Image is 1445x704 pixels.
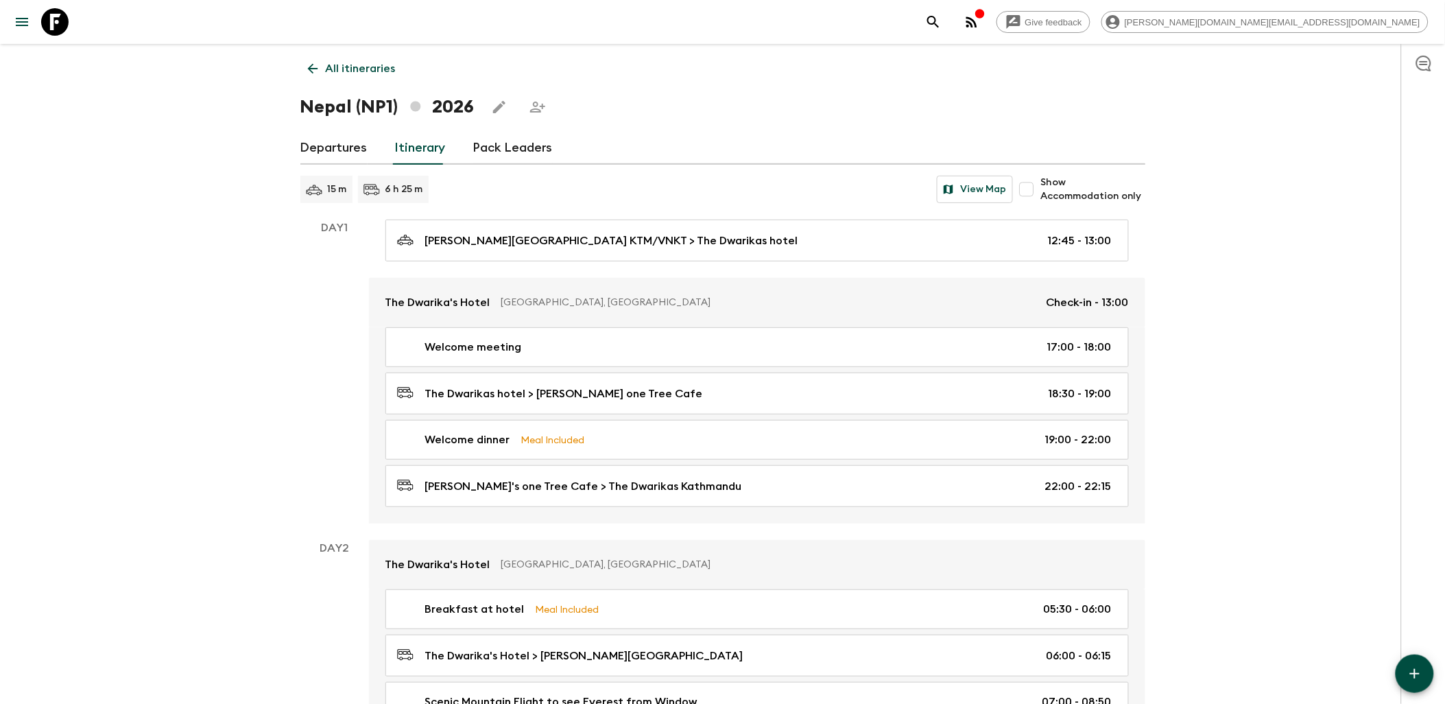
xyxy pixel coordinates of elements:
[385,327,1129,367] a: Welcome meeting17:00 - 18:00
[473,132,553,165] a: Pack Leaders
[1117,17,1428,27] span: [PERSON_NAME][DOMAIN_NAME][EMAIL_ADDRESS][DOMAIN_NAME]
[385,635,1129,677] a: The Dwarika's Hotel > [PERSON_NAME][GEOGRAPHIC_DATA]06:00 - 06:15
[300,132,368,165] a: Departures
[385,556,490,573] p: The Dwarika's Hotel
[385,465,1129,507] a: [PERSON_NAME]'s one Tree Cafe > The Dwarikas Kathmandu22:00 - 22:15
[369,540,1145,589] a: The Dwarika's Hotel[GEOGRAPHIC_DATA], [GEOGRAPHIC_DATA]
[521,432,585,447] p: Meal Included
[486,93,513,121] button: Edit this itinerary
[425,339,522,355] p: Welcome meeting
[425,648,743,664] p: The Dwarika's Hotel > [PERSON_NAME][GEOGRAPHIC_DATA]
[1040,176,1145,203] span: Show Accommodation only
[385,373,1129,414] a: The Dwarikas hotel > [PERSON_NAME] one Tree Cafe18:30 - 19:00
[425,478,742,495] p: [PERSON_NAME]'s one Tree Cafe > The Dwarikas Kathmandu
[501,296,1036,309] p: [GEOGRAPHIC_DATA], [GEOGRAPHIC_DATA]
[1047,339,1112,355] p: 17:00 - 18:00
[369,278,1145,327] a: The Dwarika's Hotel[GEOGRAPHIC_DATA], [GEOGRAPHIC_DATA]Check-in - 13:00
[996,11,1090,33] a: Give feedback
[425,233,798,249] p: [PERSON_NAME][GEOGRAPHIC_DATA] KTM/VNKT > The Dwarikas hotel
[1047,294,1129,311] p: Check-in - 13:00
[425,386,703,402] p: The Dwarikas hotel > [PERSON_NAME] one Tree Cafe
[326,60,396,77] p: All itineraries
[385,420,1129,460] a: Welcome dinnerMeal Included19:00 - 22:00
[395,132,446,165] a: Itinerary
[8,8,36,36] button: menu
[1047,648,1112,664] p: 06:00 - 06:15
[385,183,423,196] p: 6 h 25 m
[1048,233,1112,249] p: 12:45 - 13:00
[385,589,1129,629] a: Breakfast at hotelMeal Included05:30 - 06:00
[425,601,525,618] p: Breakfast at hotel
[300,540,369,556] p: Day 2
[1045,432,1112,448] p: 19:00 - 22:00
[328,183,347,196] p: 15 m
[385,220,1129,261] a: [PERSON_NAME][GEOGRAPHIC_DATA] KTM/VNKT > The Dwarikas hotel12:45 - 13:00
[1045,478,1112,495] p: 22:00 - 22:15
[1044,601,1112,618] p: 05:30 - 06:00
[300,220,369,236] p: Day 1
[937,176,1013,203] button: View Map
[501,558,1118,572] p: [GEOGRAPHIC_DATA], [GEOGRAPHIC_DATA]
[385,294,490,311] p: The Dwarika's Hotel
[536,602,599,617] p: Meal Included
[1101,11,1429,33] div: [PERSON_NAME][DOMAIN_NAME][EMAIL_ADDRESS][DOMAIN_NAME]
[524,93,551,121] span: Share this itinerary
[300,55,403,82] a: All itineraries
[1018,17,1090,27] span: Give feedback
[300,93,475,121] h1: Nepal (NP1) 2026
[920,8,947,36] button: search adventures
[425,432,510,448] p: Welcome dinner
[1049,386,1112,402] p: 18:30 - 19:00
